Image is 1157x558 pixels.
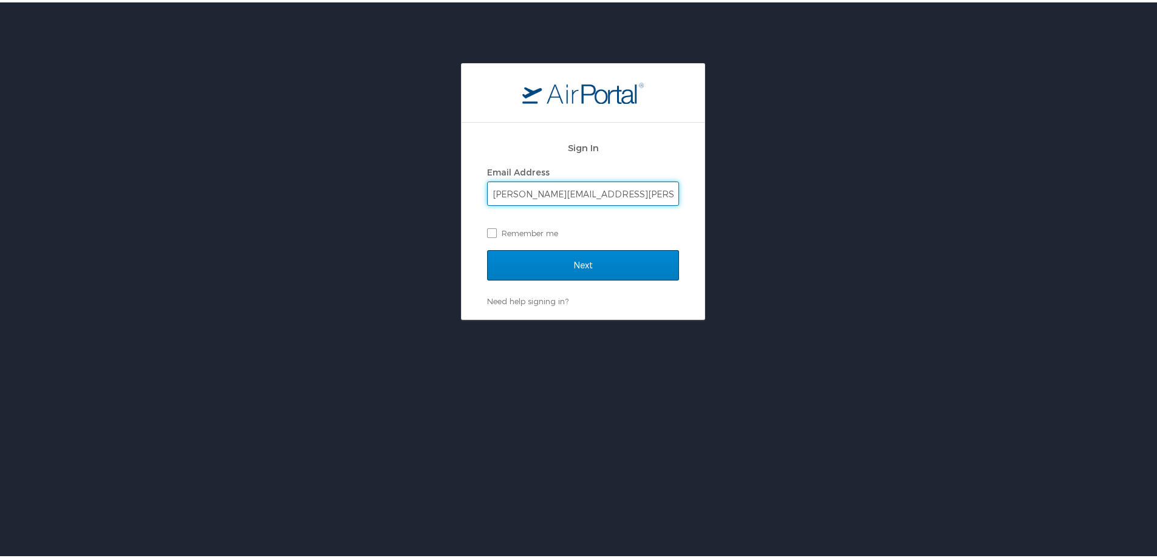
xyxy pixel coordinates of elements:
[487,248,679,278] input: Next
[487,222,679,240] label: Remember me
[487,138,679,152] h2: Sign In
[487,294,568,304] a: Need help signing in?
[487,165,550,175] label: Email Address
[522,80,644,101] img: logo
